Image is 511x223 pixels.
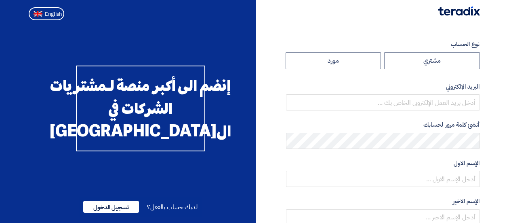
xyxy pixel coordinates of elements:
[83,202,139,212] a: تسجيل الدخول
[286,120,480,130] label: أنشئ كلمة مرور لحسابك
[83,201,139,213] span: تسجيل الدخول
[286,40,480,49] label: نوع الحساب
[286,159,480,168] label: الإسم الاول
[147,202,198,212] span: لديك حساب بالفعل؟
[286,197,480,206] label: الإسم الاخير
[286,171,480,187] input: أدخل الإسم الاول ...
[45,11,62,17] span: English
[438,6,480,16] img: Teradix logo
[34,11,42,17] img: en-US.png
[286,82,480,91] label: البريد الإلكتروني
[76,66,205,151] div: إنضم الى أكبر منصة لـمشتريات الشركات في ال[GEOGRAPHIC_DATA]
[286,94,480,110] input: أدخل بريد العمل الإلكتروني الخاص بك ...
[384,52,480,69] label: مشتري
[286,52,381,69] label: مورد
[29,7,64,20] button: English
